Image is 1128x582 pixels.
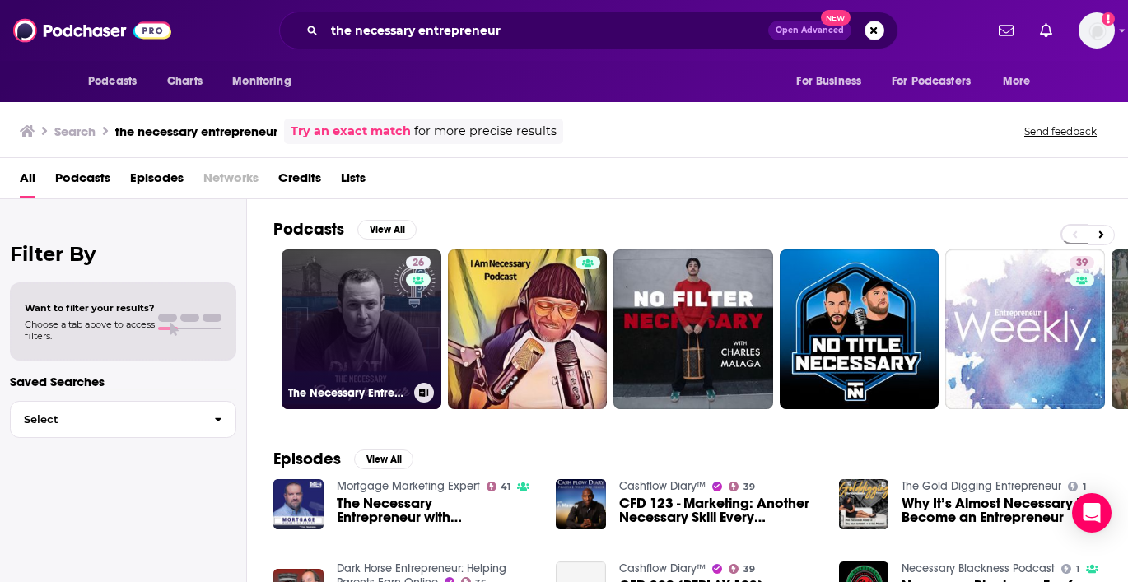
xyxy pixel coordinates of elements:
a: Cashflow Diary™ [619,479,706,493]
svg: Add a profile image [1102,12,1115,26]
a: Charts [156,66,212,97]
a: Show notifications dropdown [992,16,1020,44]
button: View All [354,449,413,469]
span: Podcasts [88,70,137,93]
button: Select [10,401,236,438]
a: Credits [278,165,321,198]
a: 39 [1070,256,1094,269]
a: EpisodesView All [273,449,413,469]
a: 39 [945,249,1105,409]
h2: Episodes [273,449,341,469]
span: Logged in as addi44 [1079,12,1115,49]
a: Necessary Blackness Podcast [902,561,1055,575]
span: 1 [1076,566,1079,573]
span: Open Advanced [776,26,844,35]
span: 39 [1076,255,1088,272]
span: 1 [1083,483,1086,491]
a: Lists [341,165,366,198]
a: 26 [406,256,431,269]
img: Podchaser - Follow, Share and Rate Podcasts [13,15,171,46]
div: Open Intercom Messenger [1072,493,1112,533]
a: 26The Necessary Entrepreneur [282,249,441,409]
button: open menu [221,66,312,97]
span: Select [11,414,201,425]
h2: Podcasts [273,219,344,240]
a: 1 [1068,482,1086,491]
span: Want to filter your results? [25,302,155,314]
a: 39 [729,482,755,491]
span: New [821,10,851,26]
a: The Necessary Entrepreneur with Mark Perkins [337,496,537,524]
a: 1 [1061,564,1079,574]
a: All [20,165,35,198]
a: PodcastsView All [273,219,417,240]
a: 39 [729,564,755,574]
a: The Gold Digging Entrepreneur [902,479,1061,493]
span: For Podcasters [892,70,971,93]
span: Monitoring [232,70,291,93]
p: Saved Searches [10,374,236,389]
button: Open AdvancedNew [768,21,851,40]
a: Mortgage Marketing Expert [337,479,480,493]
img: The Necessary Entrepreneur with Mark Perkins [273,479,324,529]
span: 26 [413,255,424,272]
h3: The Necessary Entrepreneur [288,386,408,400]
span: For Business [796,70,861,93]
input: Search podcasts, credits, & more... [324,17,768,44]
a: Why It’s Almost Necessary to Become an Entrepreneur [902,496,1102,524]
button: open menu [785,66,882,97]
button: open menu [77,66,158,97]
span: Networks [203,165,259,198]
span: 41 [501,483,510,491]
span: 39 [743,483,755,491]
img: CFD 123 - Marketing: Another Necessary Skill Every Entrepreneur Needs to Develop! [556,479,606,529]
a: Cashflow Diary™ [619,561,706,575]
button: Send feedback [1019,124,1102,138]
img: Why It’s Almost Necessary to Become an Entrepreneur [839,479,889,529]
span: Choose a tab above to access filters. [25,319,155,342]
a: CFD 123 - Marketing: Another Necessary Skill Every Entrepreneur Needs to Develop! [619,496,819,524]
div: Search podcasts, credits, & more... [279,12,898,49]
img: User Profile [1079,12,1115,49]
a: Episodes [130,165,184,198]
span: Charts [167,70,203,93]
span: 39 [743,566,755,573]
a: Try an exact match [291,122,411,141]
a: Show notifications dropdown [1033,16,1059,44]
h3: Search [54,123,96,139]
button: View All [357,220,417,240]
a: 41 [487,482,511,491]
button: Show profile menu [1079,12,1115,49]
h3: the necessary entrepreneur [115,123,277,139]
button: open menu [881,66,995,97]
a: Podcasts [55,165,110,198]
h2: Filter By [10,242,236,266]
span: The Necessary Entrepreneur with [PERSON_NAME] [337,496,537,524]
button: open menu [991,66,1051,97]
span: More [1003,70,1031,93]
span: for more precise results [414,122,557,141]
